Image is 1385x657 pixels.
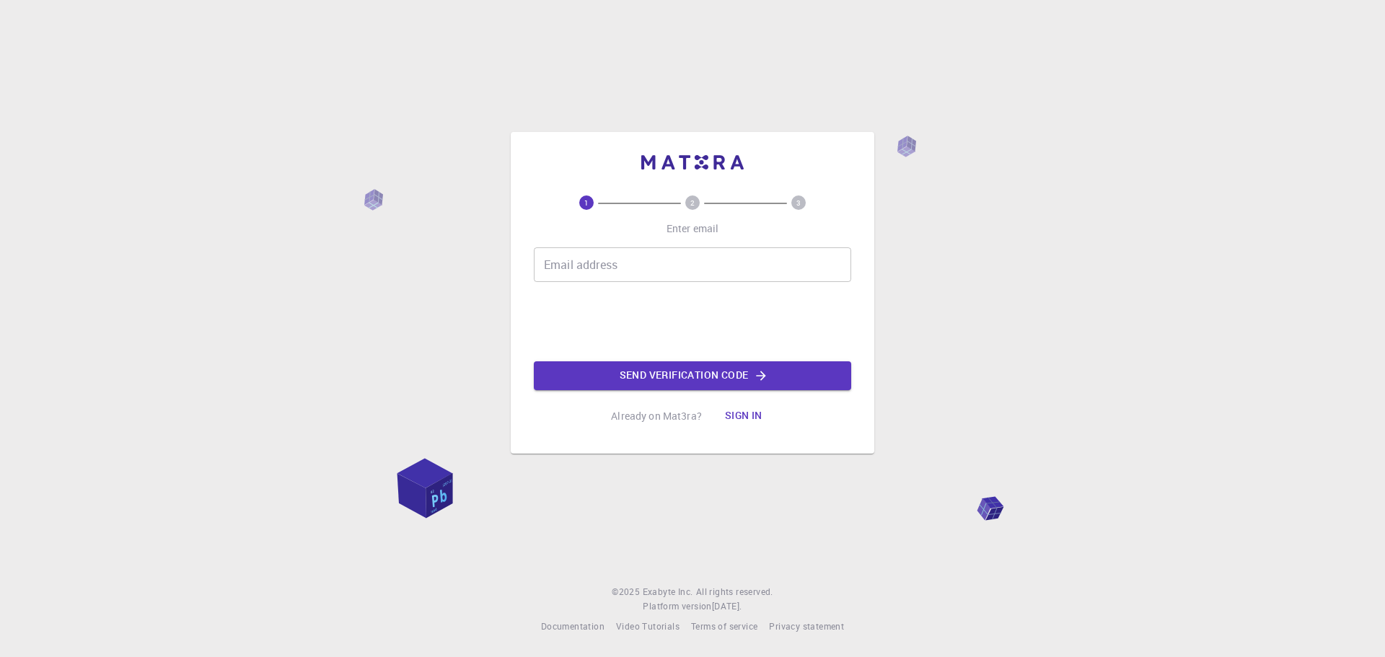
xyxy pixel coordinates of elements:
[691,620,757,632] span: Terms of service
[643,599,711,614] span: Platform version
[713,402,774,431] button: Sign in
[691,619,757,634] a: Terms of service
[616,619,680,634] a: Video Tutorials
[796,198,801,208] text: 3
[690,198,695,208] text: 2
[712,599,742,614] a: [DATE].
[769,619,844,634] a: Privacy statement
[583,294,802,350] iframe: reCAPTCHA
[769,620,844,632] span: Privacy statement
[643,585,693,599] a: Exabyte Inc.
[712,600,742,612] span: [DATE] .
[541,620,604,632] span: Documentation
[612,585,642,599] span: © 2025
[667,221,719,236] p: Enter email
[643,586,693,597] span: Exabyte Inc.
[584,198,589,208] text: 1
[534,361,851,390] button: Send verification code
[541,619,604,634] a: Documentation
[611,409,702,423] p: Already on Mat3ra?
[616,620,680,632] span: Video Tutorials
[696,585,773,599] span: All rights reserved.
